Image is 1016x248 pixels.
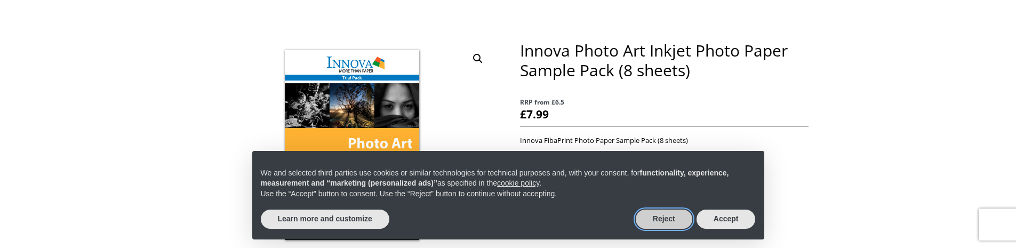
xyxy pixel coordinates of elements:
[520,134,808,147] p: Innova FibaPrint Photo Paper Sample Pack (8 sheets)
[520,96,808,108] span: RRP from £6.5
[636,210,692,229] button: Reject
[468,49,487,68] a: View full-screen image gallery
[497,179,539,187] a: cookie policy
[520,107,549,122] bdi: 7.99
[244,142,773,248] div: Notice
[261,169,729,188] strong: functionality, experience, measurement and “marketing (personalized ads)”
[261,189,756,199] p: Use the “Accept” button to consent. Use the “Reject” button to continue without accepting.
[261,168,756,189] p: We and selected third parties use cookies or similar technologies for technical purposes and, wit...
[520,107,526,122] span: £
[520,41,808,80] h1: Innova Photo Art Inkjet Photo Paper Sample Pack (8 sheets)
[697,210,756,229] button: Accept
[261,210,389,229] button: Learn more and customize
